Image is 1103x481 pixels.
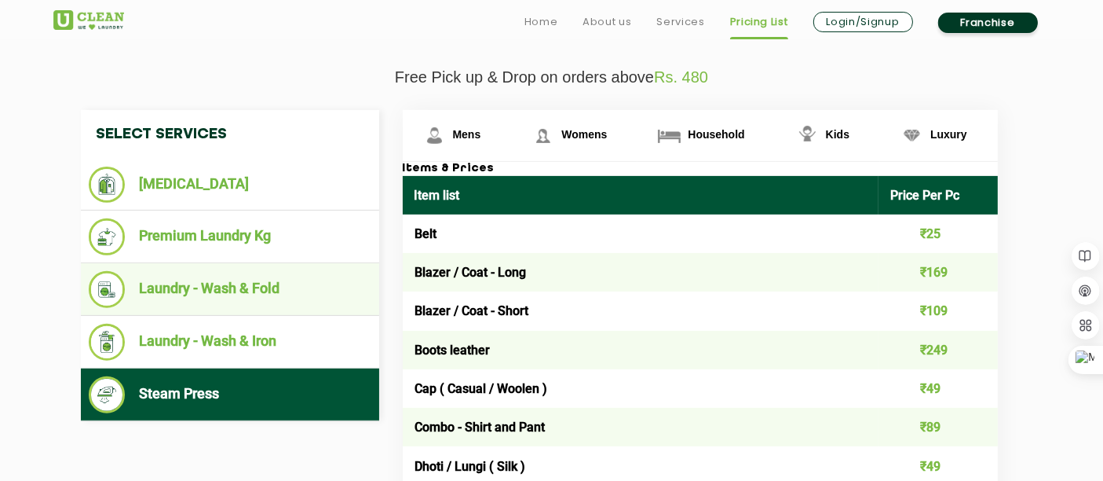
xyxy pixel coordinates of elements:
[524,13,558,31] a: Home
[656,13,704,31] a: Services
[878,176,998,215] th: Price Per Pc
[878,369,998,408] td: ₹49
[878,292,998,330] td: ₹109
[403,162,998,176] h3: Items & Prices
[656,122,683,149] img: Household
[403,215,879,253] td: Belt
[53,10,124,30] img: UClean Laundry and Dry Cleaning
[878,331,998,369] td: ₹249
[403,292,879,330] td: Blazer / Coat - Short
[561,128,607,141] span: Womens
[89,167,371,203] li: [MEDICAL_DATA]
[403,253,879,292] td: Blazer / Coat - Long
[53,68,1050,86] p: Free Pick up & Drop on orders above
[403,331,879,369] td: Boots leather
[938,13,1038,33] a: Franchise
[930,128,967,141] span: Luxury
[878,408,998,446] td: ₹89
[89,324,126,361] img: Laundry - Wash & Iron
[421,122,448,149] img: Mens
[730,13,788,31] a: Pricing List
[813,12,913,32] a: Login/Signup
[81,110,379,159] h4: Select Services
[89,271,371,308] li: Laundry - Wash & Fold
[529,122,557,149] img: Womens
[89,167,126,203] img: Dry Cleaning
[89,218,371,255] li: Premium Laundry Kg
[403,176,879,215] th: Item list
[878,253,998,292] td: ₹169
[89,271,126,308] img: Laundry - Wash & Fold
[403,369,879,408] td: Cap ( Casual / Woolen )
[826,128,849,141] span: Kids
[583,13,631,31] a: About us
[794,122,821,149] img: Kids
[89,218,126,255] img: Premium Laundry Kg
[688,128,744,141] span: Household
[89,376,126,413] img: Steam Press
[453,128,481,141] span: Mens
[403,408,879,446] td: Combo - Shirt and Pant
[878,215,998,253] td: ₹25
[898,122,926,149] img: Luxury
[89,324,371,361] li: Laundry - Wash & Iron
[654,68,708,86] span: Rs. 480
[89,376,371,413] li: Steam Press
